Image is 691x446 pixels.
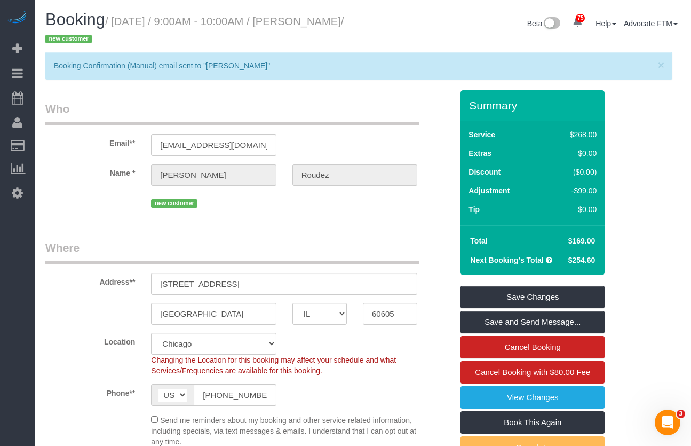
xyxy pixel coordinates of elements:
span: $169.00 [568,237,595,245]
label: Discount [468,167,501,177]
span: Send me reminders about my booking and other service related information, including specials, via... [151,416,416,446]
label: Extras [468,148,491,159]
strong: Total [470,237,487,245]
a: 75 [567,11,588,34]
a: Help [595,19,616,28]
span: Cancel Booking with $80.00 Fee [475,367,590,377]
button: Close [658,59,664,71]
a: Book This Again [460,411,605,434]
span: × [658,59,664,71]
div: $0.00 [547,204,597,215]
span: 3 [677,410,685,418]
span: 75 [576,14,585,22]
a: Beta [527,19,560,28]
img: New interface [543,17,560,31]
div: -$99.00 [547,185,597,196]
a: Advocate FTM [624,19,678,28]
span: new customer [151,199,197,208]
label: Location [37,333,143,347]
h3: Summary [469,99,599,112]
legend: Where [45,240,419,264]
span: Changing the Location for this booking may affect your schedule and what Services/Frequencies are... [151,356,396,375]
label: Adjustment [468,185,510,196]
small: / [DATE] / 9:00AM - 10:00AM / [PERSON_NAME] [45,15,344,45]
a: View Changes [460,386,605,409]
span: $254.60 [568,256,595,264]
p: Booking Confirmation (Manual) email sent to "[PERSON_NAME]" [54,60,653,71]
iframe: Intercom live chat [655,410,680,435]
label: Tip [468,204,480,215]
a: Cancel Booking [460,336,605,358]
label: Service [468,129,495,140]
input: Zip Code** [363,303,417,325]
label: Name * [37,164,143,178]
a: Save and Send Message... [460,311,605,333]
span: new customer [45,35,92,43]
input: First Name** [151,164,276,186]
a: Save Changes [460,286,605,308]
a: Cancel Booking with $80.00 Fee [460,361,605,384]
legend: Who [45,101,419,125]
span: Booking [45,10,105,29]
div: $0.00 [547,148,597,159]
strong: Next Booking's Total [470,256,544,264]
img: Automaid Logo [6,11,28,26]
div: $268.00 [547,129,597,140]
div: ($0.00) [547,167,597,177]
input: Last Name* [292,164,417,186]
